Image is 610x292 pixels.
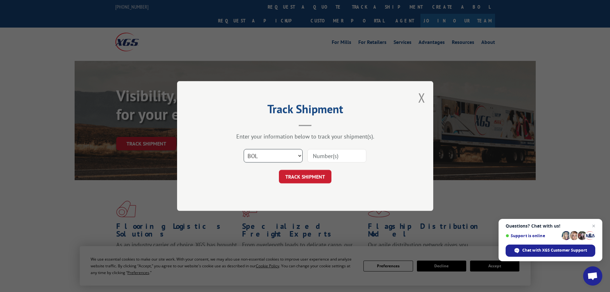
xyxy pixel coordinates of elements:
[279,170,331,183] button: TRACK SHIPMENT
[506,233,559,238] span: Support is online
[506,223,595,229] span: Questions? Chat with us!
[506,245,595,257] div: Chat with XGS Customer Support
[418,89,425,106] button: Close modal
[583,266,602,286] div: Open chat
[590,222,598,230] span: Close chat
[209,104,401,117] h2: Track Shipment
[307,149,366,163] input: Number(s)
[522,247,587,253] span: Chat with XGS Customer Support
[209,133,401,140] div: Enter your information below to track your shipment(s).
